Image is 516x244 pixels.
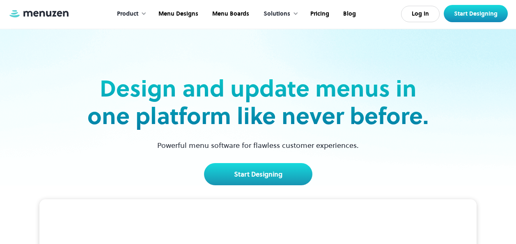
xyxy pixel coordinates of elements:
a: Start Designing [444,5,508,22]
div: Product [117,9,138,18]
a: Start Designing [204,163,312,185]
a: Blog [335,1,362,27]
div: Solutions [255,1,303,27]
a: Menu Boards [204,1,255,27]
div: Product [109,1,151,27]
a: Log In [401,6,440,22]
a: Pricing [303,1,335,27]
div: Solutions [264,9,290,18]
a: Menu Designs [151,1,204,27]
p: Powerful menu software for flawless customer experiences. [147,140,369,151]
h2: Design and update menus in one platform like never before. [85,75,431,130]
